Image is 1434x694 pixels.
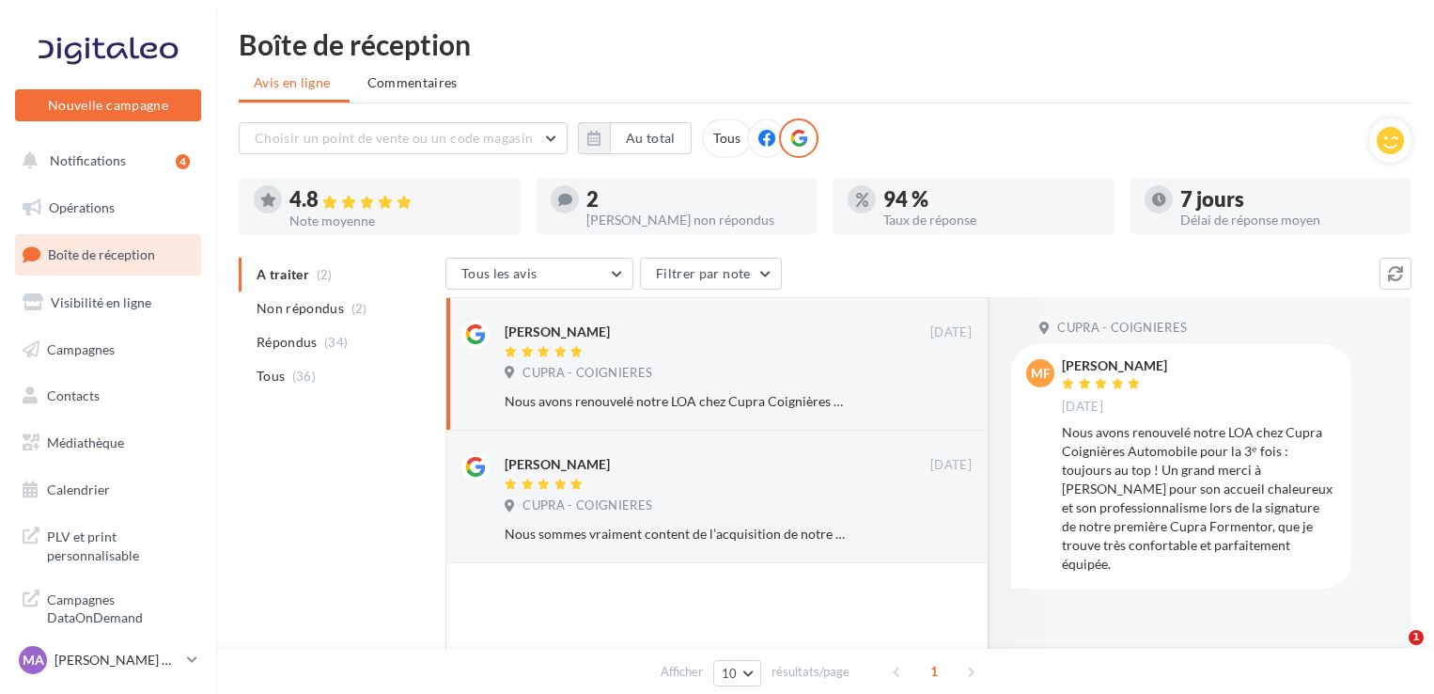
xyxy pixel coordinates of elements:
[930,457,972,474] span: [DATE]
[702,118,752,158] div: Tous
[289,214,506,228] div: Note moyenne
[47,587,194,627] span: Campagnes DataOnDemand
[11,516,205,572] a: PLV et print personnalisable
[522,497,652,514] span: CUPRA - COIGNIERES
[505,392,849,411] div: Nous avons renouvelé notre LOA chez Cupra Coignières Automobile pour la 3ᵉ fois : toujours au top...
[1057,320,1187,337] span: CUPRA - COIGNIERES
[239,122,568,154] button: Choisir un point de vente ou un code magasin
[15,642,201,678] a: MA [PERSON_NAME] CANALES
[47,481,110,497] span: Calendrier
[367,73,458,92] span: Commentaires
[1062,399,1103,416] span: [DATE]
[640,258,782,290] button: Filtrer par note
[11,423,205,463] a: Médiathèque
[15,89,201,121] button: Nouvelle campagne
[772,663,849,681] span: résultats/page
[883,213,1099,227] div: Taux de réponse
[713,660,761,686] button: 10
[11,330,205,370] a: Campagnes
[586,189,803,210] div: 2
[257,333,318,352] span: Répondus
[445,258,633,290] button: Tous les avis
[11,188,205,228] a: Opérations
[55,651,179,670] p: [PERSON_NAME] CANALES
[292,369,316,384] span: (36)
[505,525,849,544] div: Nous sommes vraiment content de l’acquisition de notre Cupra. Nous sommes à notre 3eme voiture ch...
[1370,630,1415,675] iframe: Intercom live chat
[324,335,348,350] span: (34)
[351,301,367,316] span: (2)
[505,323,610,341] div: [PERSON_NAME]
[289,189,506,211] div: 4.8
[11,283,205,323] a: Visibilité en ligne
[586,213,803,227] div: [PERSON_NAME] non répondus
[461,265,538,281] span: Tous les avis
[257,299,344,318] span: Non répondus
[505,455,610,474] div: [PERSON_NAME]
[51,294,151,310] span: Visibilité en ligne
[23,651,44,670] span: MA
[255,130,533,146] span: Choisir un point de vente ou un code magasin
[919,656,949,686] span: 1
[883,189,1099,210] div: 94 %
[1180,189,1396,210] div: 7 jours
[47,340,115,356] span: Campagnes
[930,324,972,341] span: [DATE]
[49,199,115,215] span: Opérations
[722,666,738,681] span: 10
[610,122,692,154] button: Au total
[11,470,205,510] a: Calendrier
[47,387,100,403] span: Contacts
[11,579,205,635] a: Campagnes DataOnDemand
[47,434,124,450] span: Médiathèque
[11,141,197,181] button: Notifications 4
[257,367,285,386] span: Tous
[578,122,692,154] button: Au total
[661,663,703,681] span: Afficher
[1180,213,1396,227] div: Délai de réponse moyen
[1062,359,1167,372] div: [PERSON_NAME]
[1409,630,1424,645] span: 1
[47,524,194,564] span: PLV et print personnalisable
[176,154,190,169] div: 4
[1062,423,1336,574] div: Nous avons renouvelé notre LOA chez Cupra Coignières Automobile pour la 3ᵉ fois : toujours au top...
[11,376,205,416] a: Contacts
[50,152,126,168] span: Notifications
[239,30,1411,58] div: Boîte de réception
[48,246,155,262] span: Boîte de réception
[1031,364,1051,383] span: MF
[11,234,205,275] a: Boîte de réception
[522,365,652,382] span: CUPRA - COIGNIERES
